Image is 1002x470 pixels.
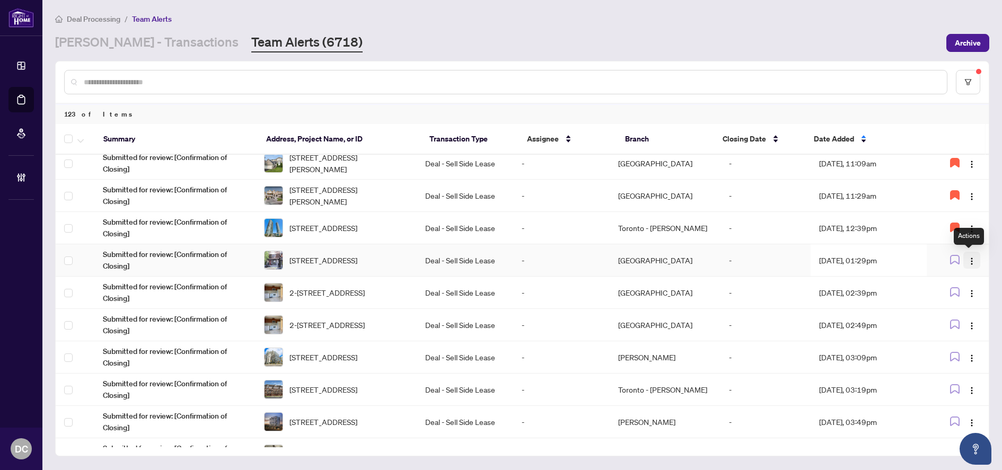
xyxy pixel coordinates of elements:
th: Assignee [518,124,617,155]
td: - [720,374,811,406]
span: Team Alerts [132,14,172,24]
button: Logo [963,316,980,333]
span: [STREET_ADDRESS] [289,254,357,266]
img: Logo [968,354,976,362]
span: Assignee [527,133,559,145]
img: thumbnail-img [265,154,283,172]
th: Summary [95,124,258,155]
img: thumbnail-img [265,219,283,237]
th: Closing Date [714,124,805,155]
td: [DATE], 03:49pm [811,406,927,438]
button: Logo [963,155,980,172]
td: [GEOGRAPHIC_DATA] [610,147,720,180]
td: Deal - Sell Side Lease [417,374,513,406]
td: Toronto - [PERSON_NAME] [610,212,720,244]
span: [STREET_ADDRESS] [289,416,357,428]
td: Deal - Sell Side Lease [417,180,513,212]
td: [GEOGRAPHIC_DATA] [610,277,720,309]
span: Submitted for review: [Confirmation of Closing] [103,442,247,466]
span: Deal Processing [67,14,120,24]
td: [DATE], 11:09am [811,147,927,180]
span: Submitted for review: [Confirmation of Closing] [103,184,247,207]
img: thumbnail-img [265,413,283,431]
span: Submitted for review: [Confirmation of Closing] [103,216,247,240]
td: - [513,374,610,406]
img: Logo [968,289,976,298]
a: [PERSON_NAME] - Transactions [55,33,239,52]
span: Submitted for review: [Confirmation of Closing] [103,152,247,175]
td: - [513,277,610,309]
td: [GEOGRAPHIC_DATA] [610,244,720,277]
span: 2-[STREET_ADDRESS] [289,319,365,331]
li: / [125,13,128,25]
span: [STREET_ADDRESS][PERSON_NAME] [289,184,408,207]
img: Logo [968,419,976,427]
button: Archive [946,34,989,52]
td: [PERSON_NAME] [610,406,720,438]
td: Toronto - [PERSON_NAME] [610,374,720,406]
img: thumbnail-img [265,445,283,463]
span: Archive [955,34,981,51]
span: [STREET_ADDRESS] [289,222,357,234]
td: - [720,277,811,309]
button: Logo [963,413,980,430]
td: - [513,147,610,180]
td: [DATE], 11:29am [811,180,927,212]
th: Address, Project Name, or ID [258,124,421,155]
div: Actions [954,228,984,245]
td: Deal - Sell Side Lease [417,309,513,341]
td: - [720,406,811,438]
td: [DATE], 02:39pm [811,277,927,309]
td: Deal - Sell Side Lease [417,406,513,438]
td: - [720,309,811,341]
th: Transaction Type [421,124,519,155]
td: Deal - Sell Side Lease [417,277,513,309]
img: Logo [968,257,976,265]
img: Logo [968,322,976,330]
td: Deal - Sell Side Lease [417,244,513,277]
td: Deal - Sell Side Lease [417,212,513,244]
td: [DATE], 03:19pm [811,374,927,406]
td: - [513,341,610,374]
span: home [55,15,63,23]
span: Date Added [814,133,854,145]
td: - [720,180,811,212]
span: Submitted for review: [Confirmation of Closing] [103,410,247,433]
td: - [720,212,811,244]
span: [STREET_ADDRESS] [289,384,357,395]
span: filter [964,78,972,86]
td: Deal - Sell Side Lease [417,147,513,180]
button: Logo [963,187,980,204]
img: thumbnail-img [265,348,283,366]
button: Logo [963,252,980,269]
td: - [513,309,610,341]
td: Deal - Sell Side Lease [417,341,513,374]
td: - [513,180,610,212]
img: thumbnail-img [265,380,283,398]
td: - [513,244,610,277]
th: Date Added [805,124,922,155]
button: Logo [963,284,980,301]
td: [DATE], 01:29pm [811,244,927,277]
button: Logo [963,381,980,398]
td: [GEOGRAPHIC_DATA] [610,309,720,341]
td: [DATE], 12:39pm [811,212,927,244]
span: [STREET_ADDRESS] [289,351,357,363]
img: Logo [968,160,976,169]
span: [STREET_ADDRESS][PERSON_NAME] [289,152,408,175]
span: Submitted for review: [Confirmation of Closing] [103,313,247,336]
img: logo [8,8,34,28]
span: Submitted for review: [Confirmation of Closing] [103,345,247,369]
img: thumbnail-img [265,316,283,334]
td: - [720,147,811,180]
span: Submitted for review: [Confirmation of Closing] [103,249,247,272]
td: [DATE], 02:49pm [811,309,927,341]
th: Branch [617,124,715,155]
img: Logo [968,225,976,233]
td: [PERSON_NAME] [610,341,720,374]
span: Submitted for review: [Confirmation of Closing] [103,281,247,304]
td: [GEOGRAPHIC_DATA] [610,180,720,212]
img: Logo [968,386,976,395]
a: Team Alerts (6718) [251,33,363,52]
td: - [513,406,610,438]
